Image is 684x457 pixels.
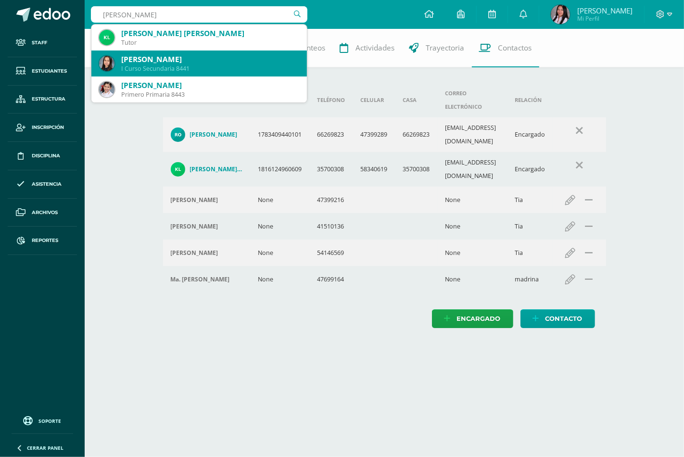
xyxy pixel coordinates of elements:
a: Estructura [8,86,77,114]
div: Deisy Ordoñez [171,196,243,204]
span: Cerrar panel [27,444,63,451]
div: [PERSON_NAME] [121,80,299,90]
a: Encargado [432,309,513,328]
h4: [PERSON_NAME] [171,223,218,230]
div: [PERSON_NAME] [PERSON_NAME] [121,28,299,38]
span: Estructura [32,95,65,103]
a: Staff [8,29,77,57]
td: 35700308 [395,152,438,187]
span: Contacto [545,310,583,328]
a: Trayectoria [402,29,472,67]
td: 47399216 [310,187,353,213]
span: Contactos [498,43,532,53]
a: Archivos [8,199,77,227]
td: None [251,266,310,292]
span: Reportes [32,237,58,244]
td: 58340619 [353,152,395,187]
div: Evelyn Zelaya [171,223,243,230]
a: Reportes [8,227,77,255]
td: None [438,213,507,240]
img: 8f1ae45e2a61519626deec66a10126f4.png [99,30,114,45]
span: Trayectoria [426,43,465,53]
td: Encargado [507,152,553,187]
img: 2c205de4b7ec81a708e3312c0a736add.png [171,162,185,177]
th: Correo electrónico [438,83,507,117]
div: I Curso Secundaria 8441 [121,64,299,73]
th: Casa [395,83,438,117]
a: Soporte [12,414,73,427]
h4: [PERSON_NAME] [171,249,218,257]
td: Tia [507,187,553,213]
a: Contacto [520,309,595,328]
a: Estudiantes [8,57,77,86]
td: 54146569 [310,240,353,266]
span: Disciplina [32,152,60,160]
span: Encargado [457,310,501,328]
td: 66269823 [395,117,438,152]
a: Asistencia [8,170,77,199]
td: None [438,240,507,266]
td: [EMAIL_ADDRESS][DOMAIN_NAME] [438,117,507,152]
td: Tia [507,213,553,240]
div: Tutor [121,38,299,47]
span: Archivos [32,209,58,216]
img: b2476f2e93f8e1e7feade0cb6f88f89b.png [171,127,185,142]
th: Celular [353,83,395,117]
span: Staff [32,39,47,47]
td: None [438,187,507,213]
span: Soporte [39,418,62,424]
td: 47399289 [353,117,395,152]
div: [PERSON_NAME] [121,54,299,64]
td: 1816124960609 [251,152,310,187]
td: 35700308 [310,152,353,187]
div: Ma. Jose de Albani [171,276,243,283]
td: None [251,213,310,240]
td: 41510136 [310,213,353,240]
a: [PERSON_NAME] [171,127,243,142]
td: None [251,240,310,266]
a: [PERSON_NAME] [PERSON_NAME] [171,162,243,177]
th: Teléfono [310,83,353,117]
span: Actividades [356,43,395,53]
img: 45412ca11ec9cef0d716945758774e8e.png [99,56,114,71]
span: Mi Perfil [577,14,633,23]
input: Busca un usuario... [91,6,307,23]
span: Punteos [298,43,326,53]
a: Contactos [472,29,539,67]
span: Inscripción [32,124,64,131]
td: None [251,187,310,213]
h4: [PERSON_NAME] [171,196,218,204]
td: [EMAIL_ADDRESS][DOMAIN_NAME] [438,152,507,187]
h4: [PERSON_NAME] [PERSON_NAME] [190,165,243,173]
h4: Ma. [PERSON_NAME] [171,276,230,283]
span: Estudiantes [32,67,67,75]
span: [PERSON_NAME] [577,6,633,15]
td: 66269823 [310,117,353,152]
td: None [438,266,507,292]
td: madrina [507,266,553,292]
a: Inscripción [8,114,77,142]
a: Actividades [333,29,402,67]
td: Encargado [507,117,553,152]
th: Relación [507,83,553,117]
h4: [PERSON_NAME] [190,131,238,139]
div: Karla Zelaya [171,249,243,257]
td: Tia [507,240,553,266]
span: Asistencia [32,180,62,188]
a: Disciplina [8,142,77,170]
td: 1783409440101 [251,117,310,152]
img: 1c4a8e29229ca7cba10d259c3507f649.png [551,5,570,24]
td: 47699164 [310,266,353,292]
img: 54b37848b08258b6d8cbf99511b6b4a1.png [99,82,114,97]
div: Primero Primaria 8443 [121,90,299,99]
